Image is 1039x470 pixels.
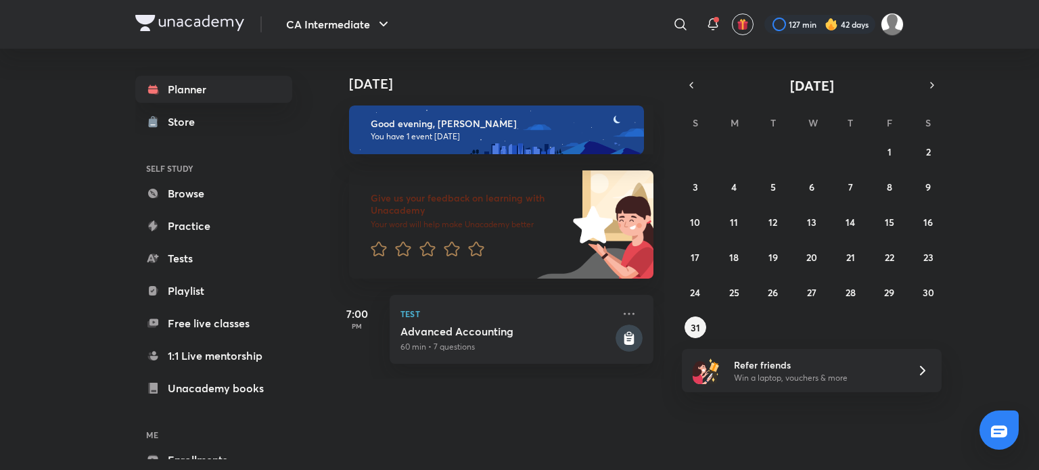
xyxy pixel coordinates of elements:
button: August 1, 2025 [879,141,900,162]
abbr: August 28, 2025 [846,286,856,299]
abbr: August 10, 2025 [690,216,700,229]
a: Tests [135,245,292,272]
a: Playlist [135,277,292,304]
button: August 18, 2025 [723,246,745,268]
abbr: August 25, 2025 [729,286,739,299]
button: August 13, 2025 [801,211,823,233]
button: August 20, 2025 [801,246,823,268]
abbr: August 29, 2025 [884,286,894,299]
img: Company Logo [135,15,244,31]
p: Your word will help make Unacademy better [371,219,568,230]
p: PM [330,322,384,330]
button: August 10, 2025 [685,211,706,233]
abbr: Sunday [693,116,698,129]
abbr: August 30, 2025 [923,286,934,299]
button: August 28, 2025 [839,281,861,303]
button: August 2, 2025 [917,141,939,162]
abbr: August 4, 2025 [731,181,737,193]
img: avatar [737,18,749,30]
abbr: August 2, 2025 [926,145,931,158]
abbr: August 13, 2025 [807,216,816,229]
img: streak [825,18,838,31]
button: August 21, 2025 [839,246,861,268]
abbr: August 31, 2025 [691,321,700,334]
abbr: August 22, 2025 [885,251,894,264]
abbr: August 26, 2025 [768,286,778,299]
abbr: August 18, 2025 [729,251,739,264]
button: August 14, 2025 [839,211,861,233]
a: Company Logo [135,15,244,34]
abbr: Thursday [848,116,853,129]
div: Store [168,114,203,130]
button: August 9, 2025 [917,176,939,197]
button: August 11, 2025 [723,211,745,233]
button: August 5, 2025 [762,176,784,197]
h4: [DATE] [349,76,667,92]
abbr: August 12, 2025 [768,216,777,229]
img: feedback_image [527,170,653,279]
abbr: August 15, 2025 [885,216,894,229]
h6: SELF STUDY [135,157,292,180]
h6: Good evening, [PERSON_NAME] [371,118,632,130]
a: Practice [135,212,292,239]
abbr: August 19, 2025 [768,251,778,264]
abbr: August 3, 2025 [693,181,698,193]
span: [DATE] [790,76,834,95]
button: August 23, 2025 [917,246,939,268]
abbr: August 9, 2025 [925,181,931,193]
abbr: August 27, 2025 [807,286,816,299]
abbr: Friday [887,116,892,129]
button: August 3, 2025 [685,176,706,197]
a: Unacademy books [135,375,292,402]
button: August 24, 2025 [685,281,706,303]
button: August 7, 2025 [839,176,861,197]
button: August 22, 2025 [879,246,900,268]
p: Win a laptop, vouchers & more [734,372,900,384]
h5: Advanced Accounting [400,325,613,338]
img: referral [693,357,720,384]
h5: 7:00 [330,306,384,322]
button: CA Intermediate [278,11,400,38]
button: August 26, 2025 [762,281,784,303]
p: You have 1 event [DATE] [371,131,632,142]
abbr: August 8, 2025 [887,181,892,193]
a: 1:1 Live mentorship [135,342,292,369]
button: August 19, 2025 [762,246,784,268]
abbr: August 6, 2025 [809,181,814,193]
abbr: Saturday [925,116,931,129]
abbr: August 20, 2025 [806,251,817,264]
a: Store [135,108,292,135]
img: siddhant soni [881,13,904,36]
abbr: August 23, 2025 [923,251,933,264]
button: avatar [732,14,754,35]
button: August 4, 2025 [723,176,745,197]
button: [DATE] [701,76,923,95]
button: August 17, 2025 [685,246,706,268]
p: 60 min • 7 questions [400,341,613,353]
button: August 6, 2025 [801,176,823,197]
button: August 27, 2025 [801,281,823,303]
button: August 12, 2025 [762,211,784,233]
h6: Give us your feedback on learning with Unacademy [371,192,568,216]
abbr: Wednesday [808,116,818,129]
abbr: August 11, 2025 [730,216,738,229]
button: August 30, 2025 [917,281,939,303]
abbr: August 7, 2025 [848,181,853,193]
a: Planner [135,76,292,103]
abbr: August 21, 2025 [846,251,855,264]
abbr: Monday [731,116,739,129]
a: Browse [135,180,292,207]
abbr: August 16, 2025 [923,216,933,229]
button: August 15, 2025 [879,211,900,233]
button: August 16, 2025 [917,211,939,233]
button: August 31, 2025 [685,316,706,338]
h6: ME [135,423,292,446]
p: Test [400,306,613,322]
abbr: August 1, 2025 [887,145,892,158]
button: August 29, 2025 [879,281,900,303]
abbr: August 17, 2025 [691,251,699,264]
h6: Refer friends [734,358,900,372]
img: evening [349,105,644,154]
a: Free live classes [135,310,292,337]
abbr: August 14, 2025 [846,216,855,229]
